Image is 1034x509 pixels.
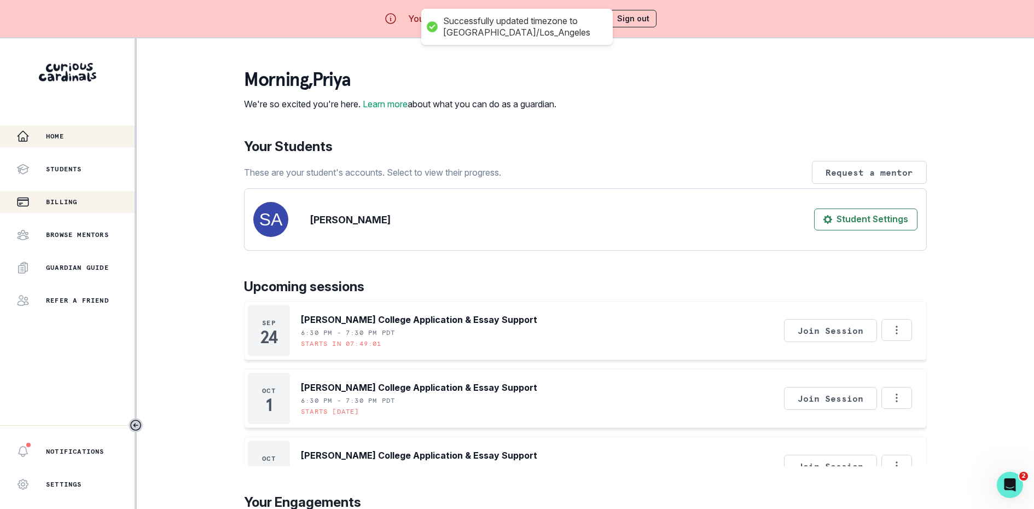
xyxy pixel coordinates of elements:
[262,386,276,395] p: Oct
[301,449,537,462] p: [PERSON_NAME] College Application & Essay Support
[881,319,912,341] button: Options
[129,418,143,432] button: Toggle sidebar
[39,63,96,82] img: Curious Cardinals Logo
[301,381,537,394] p: [PERSON_NAME] College Application & Essay Support
[244,97,556,111] p: We're so excited you're here. about what you can do as a guardian.
[408,12,574,25] p: You are impersonating [PERSON_NAME]
[46,132,64,141] p: Home
[46,480,82,489] p: Settings
[997,472,1023,498] iframe: Intercom live chat
[46,296,109,305] p: Refer a friend
[784,455,877,478] button: Join Session
[1019,472,1028,481] span: 2
[46,230,109,239] p: Browse Mentors
[310,212,391,227] p: [PERSON_NAME]
[266,400,272,410] p: 1
[610,10,657,27] button: Sign out
[881,387,912,409] button: Options
[244,137,927,157] p: Your Students
[244,166,501,179] p: These are your student's accounts. Select to view their progress.
[301,313,537,326] p: [PERSON_NAME] College Application & Essay Support
[46,198,77,206] p: Billing
[301,407,359,416] p: Starts [DATE]
[812,161,927,184] button: Request a mentor
[301,464,395,473] p: 6:30 PM - 7:30 PM PDT
[262,454,276,463] p: Oct
[784,319,877,342] button: Join Session
[244,69,556,91] p: morning , Priya
[260,332,277,343] p: 24
[814,209,917,230] button: Student Settings
[253,202,288,237] img: svg
[46,263,109,272] p: Guardian Guide
[784,387,877,410] button: Join Session
[262,319,276,327] p: Sep
[881,455,912,477] button: Options
[46,165,82,173] p: Students
[301,339,382,348] p: Starts in 07:49:01
[244,277,927,297] p: Upcoming sessions
[46,447,104,456] p: Notifications
[301,328,395,337] p: 6:30 PM - 7:30 PM PDT
[301,396,395,405] p: 6:30 PM - 7:30 PM PDT
[363,99,408,109] a: Learn more
[443,15,602,38] div: Successfully updated timezone to [GEOGRAPHIC_DATA]/Los_Angeles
